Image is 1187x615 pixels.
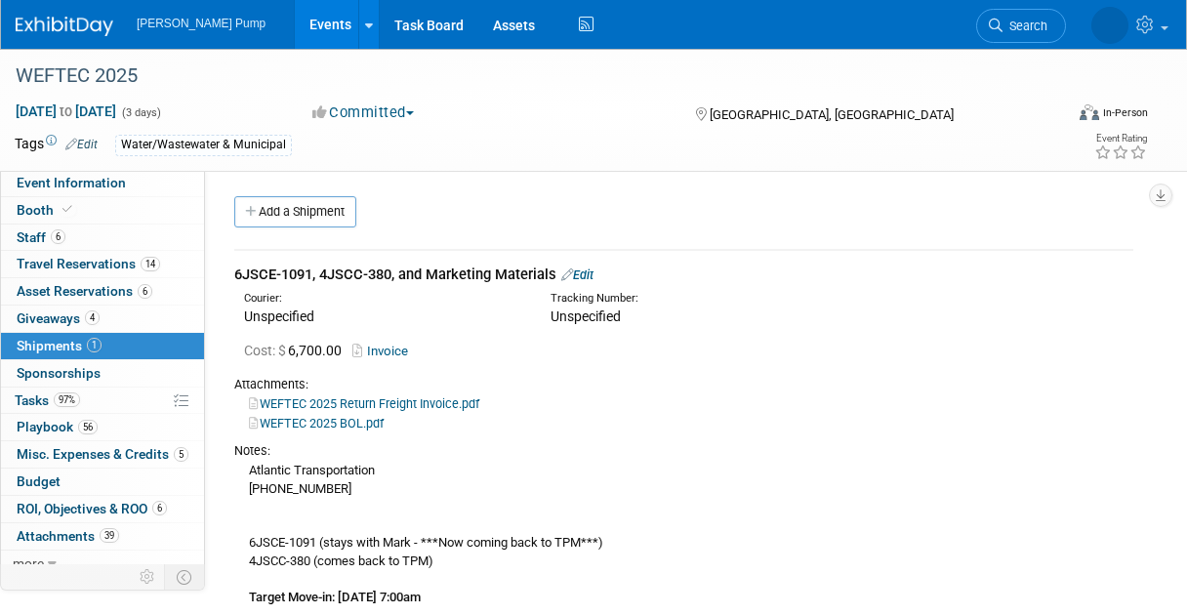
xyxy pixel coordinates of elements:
div: Event Rating [1094,134,1147,143]
a: Attachments39 [1,523,204,550]
span: 6 [152,501,167,515]
a: ROI, Objectives & ROO6 [1,496,204,522]
td: Personalize Event Tab Strip [131,564,165,590]
span: [DATE] [DATE] [15,102,117,120]
span: 6,700.00 [244,343,349,358]
a: Playbook56 [1,414,204,440]
i: Booth reservation complete [62,204,72,215]
span: 14 [141,257,160,271]
a: more [1,551,204,577]
a: Event Information [1,170,204,196]
span: more [13,555,44,571]
a: Travel Reservations14 [1,251,204,277]
div: Notes: [234,442,1133,460]
div: Tracking Number: [551,291,904,307]
span: Travel Reservations [17,256,160,271]
div: Water/Wastewater & Municipal [115,135,292,155]
span: Budget [17,473,61,489]
td: Toggle Event Tabs [165,564,205,590]
span: 6 [138,284,152,299]
a: Edit [561,267,593,282]
a: Shipments1 [1,333,204,359]
div: Event Format [984,102,1149,131]
a: Booth [1,197,204,224]
span: Sponsorships [17,365,101,381]
span: Asset Reservations [17,283,152,299]
span: [PERSON_NAME] Pump [137,17,266,30]
span: 56 [78,420,98,434]
div: In-Person [1102,105,1148,120]
b: Target Move-in: [DATE] 7:00am [249,590,421,604]
span: Playbook [17,419,98,434]
img: ExhibitDay [16,17,113,36]
span: Unspecified [551,308,621,324]
span: ROI, Objectives & ROO [17,501,167,516]
span: Booth [17,202,76,218]
span: (3 days) [120,106,161,119]
span: Giveaways [17,310,100,326]
div: WEFTEC 2025 [9,59,1051,94]
a: Staff6 [1,225,204,251]
a: Sponsorships [1,360,204,387]
a: Edit [65,138,98,151]
span: Tasks [15,392,80,408]
div: Courier: [244,291,521,307]
span: Search [1003,19,1047,33]
span: 6 [51,229,65,244]
div: Attachments: [234,376,1133,393]
a: Asset Reservations6 [1,278,204,305]
span: 39 [100,528,119,543]
a: Search [976,9,1066,43]
a: WEFTEC 2025 Return Freight Invoice.pdf [249,396,479,411]
span: Event Information [17,175,126,190]
div: Unspecified [244,307,521,326]
a: Giveaways4 [1,306,204,332]
a: Invoice [352,344,416,358]
span: 5 [174,447,188,462]
span: Misc. Expenses & Credits [17,446,188,462]
span: [GEOGRAPHIC_DATA], [GEOGRAPHIC_DATA] [710,107,954,122]
span: to [57,103,75,119]
span: 97% [54,392,80,407]
button: Committed [306,102,422,123]
a: WEFTEC 2025 BOL.pdf [249,416,384,430]
a: Misc. Expenses & Credits5 [1,441,204,468]
span: Cost: $ [244,343,288,358]
img: Format-Inperson.png [1080,104,1099,120]
div: 6JSCE-1091, 4JSCC-380, and Marketing Materials [234,265,1133,285]
span: Attachments [17,528,119,544]
a: Add a Shipment [234,196,356,227]
td: Tags [15,134,98,156]
a: Tasks97% [1,388,204,414]
span: Shipments [17,338,102,353]
span: 4 [85,310,100,325]
span: Staff [17,229,65,245]
img: Amanda Smith [1091,7,1128,44]
span: 1 [87,338,102,352]
a: Budget [1,469,204,495]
